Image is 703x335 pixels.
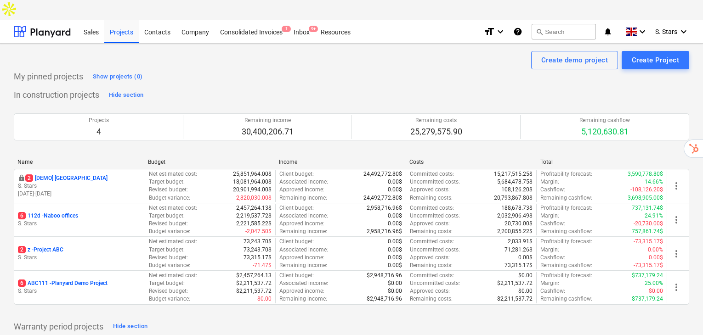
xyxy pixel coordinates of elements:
[139,20,176,43] a: Contacts
[18,246,26,253] span: 2
[279,170,314,178] p: Client budget :
[149,204,197,212] p: Net estimated cost :
[279,279,328,287] p: Associated income :
[18,220,141,228] p: S. Stars
[109,90,143,100] div: Hide section
[632,228,663,235] p: 757,861.74$
[149,186,188,194] p: Revised budget :
[671,248,682,259] span: more_vert
[540,287,565,295] p: Cashflow :
[410,204,454,212] p: Committed costs :
[235,194,272,202] p: -2,820,030.00$
[149,295,190,303] p: Budget variance :
[18,212,26,219] span: 6
[388,287,402,295] p: $0.00
[236,287,272,295] p: $2,211,537.72
[279,194,327,202] p: Remaining income :
[648,246,663,254] p: 0.00%
[536,28,543,35] span: search
[367,295,402,303] p: $2,948,716.96
[14,89,99,100] p: In construction projects
[410,279,460,287] p: Uncommitted costs :
[649,287,663,295] p: $0.00
[497,178,533,186] p: 5,684,478.75$
[410,220,450,228] p: Approved costs :
[279,295,327,303] p: Remaining income :
[149,194,190,202] p: Budget variance :
[388,279,402,287] p: $0.00
[309,26,318,32] span: 9+
[508,238,533,246] p: 2,033.91$
[628,170,663,178] p: 3,590,778.80$
[410,186,450,194] p: Approved costs :
[18,254,141,262] p: S. Stars
[518,254,533,262] p: 0.00$
[236,220,272,228] p: 2,221,585.22$
[288,20,315,43] div: Inbox
[603,26,612,37] i: notifications
[215,20,288,43] a: Consolidated Invoices1
[518,272,533,279] p: $0.00
[495,26,506,37] i: keyboard_arrow_down
[288,20,315,43] a: Inbox9+
[388,238,402,246] p: 0.00$
[149,220,188,228] p: Revised budget :
[388,262,402,269] p: 0.00$
[501,204,533,212] p: 188,678.73$
[89,117,109,124] p: Projects
[540,228,592,235] p: Remaining cashflow :
[25,174,108,182] p: [DEMO] [GEOGRAPHIC_DATA]
[540,204,592,212] p: Profitability forecast :
[18,174,25,182] div: This project is confidential
[257,295,272,303] p: $0.00
[540,194,592,202] p: Remaining cashflow :
[215,20,288,43] div: Consolidated Invoices
[671,282,682,293] span: more_vert
[388,178,402,186] p: 0.00$
[113,321,147,332] div: Hide section
[149,287,188,295] p: Revised budget :
[25,174,33,182] span: 2
[630,186,663,194] p: -108,126.20$
[645,279,663,287] p: 25.00%
[279,272,314,279] p: Client budget :
[410,238,454,246] p: Committed costs :
[494,170,533,178] p: 15,217,515.25$
[149,178,185,186] p: Target budget :
[540,238,592,246] p: Profitability forecast :
[149,262,190,269] p: Budget variance :
[655,28,677,35] span: S. Stars
[532,24,596,39] button: Search
[242,126,294,137] p: 30,400,206.71
[388,246,402,254] p: 0.00$
[622,51,689,69] button: Create Project
[505,220,533,228] p: 20,730.00$
[645,178,663,186] p: 14.66%
[410,212,460,220] p: Uncommitted costs :
[497,228,533,235] p: 2,200,855.22$
[505,246,533,254] p: 71,281.26$
[540,178,559,186] p: Margin :
[367,272,402,279] p: $2,948,716.96
[149,212,185,220] p: Target budget :
[505,262,533,269] p: 73,315.17$
[149,272,197,279] p: Net estimated cost :
[279,178,328,186] p: Associated income :
[484,26,495,37] i: format_size
[579,117,630,124] p: Remaining cashflow
[14,71,83,82] p: My pinned projects
[104,20,139,43] a: Projects
[388,186,402,194] p: 0.00$
[410,262,453,269] p: Remaining costs :
[78,20,104,43] div: Sales
[540,254,565,262] p: Cashflow :
[176,20,215,43] a: Company
[540,170,592,178] p: Profitability forecast :
[107,88,146,102] button: Hide section
[649,254,663,262] p: 0.00$
[363,194,402,202] p: 24,492,772.80$
[410,126,462,137] p: 25,279,575.90
[645,212,663,220] p: 24.91%
[540,295,592,303] p: Remaining cashflow :
[18,182,141,190] p: S. Stars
